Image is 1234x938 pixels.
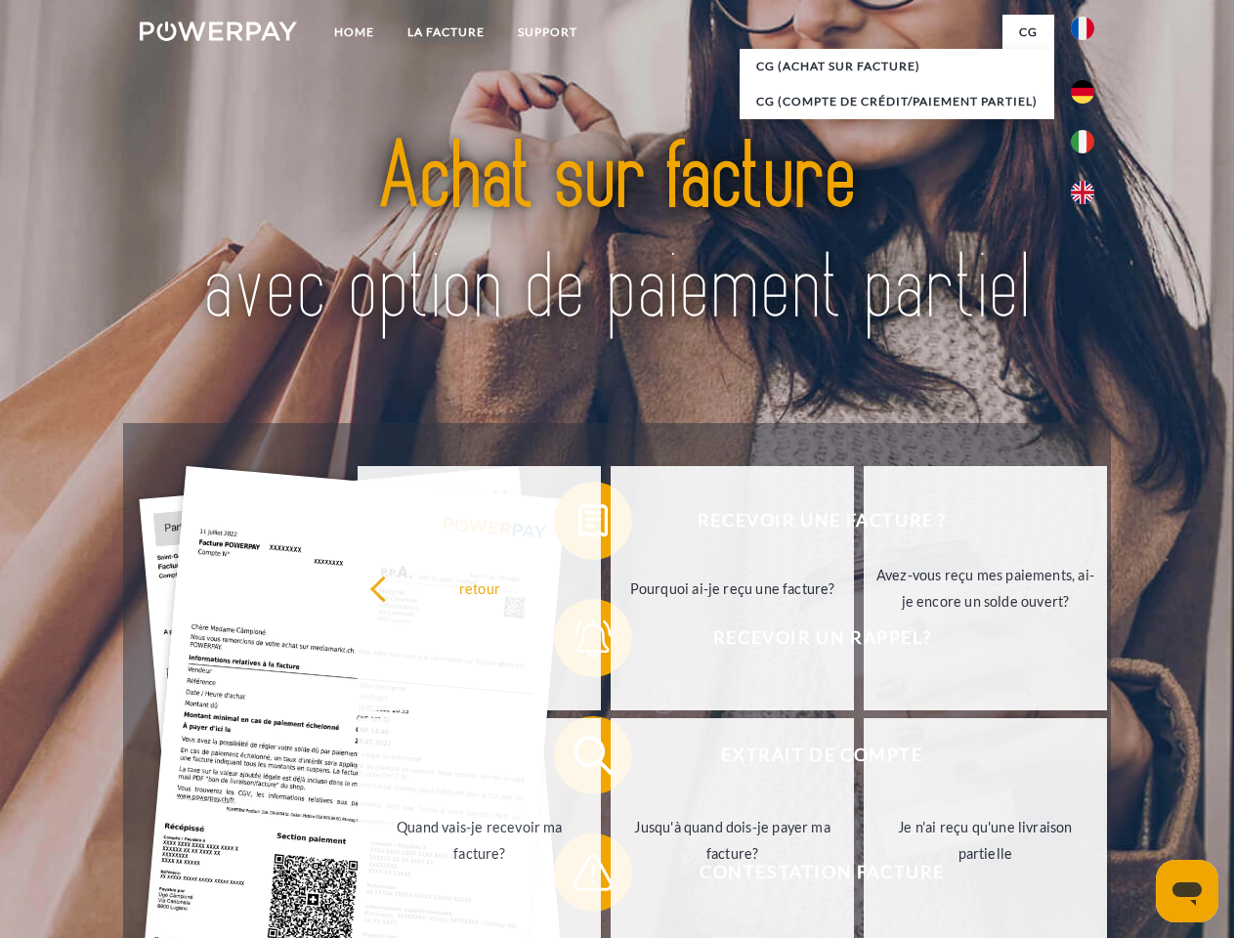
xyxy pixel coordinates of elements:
a: Avez-vous reçu mes paiements, ai-je encore un solde ouvert? [864,466,1107,710]
img: en [1071,181,1094,204]
div: Pourquoi ai-je reçu une facture? [622,575,842,601]
div: Jusqu'à quand dois-je payer ma facture? [622,814,842,867]
a: Support [501,15,594,50]
img: fr [1071,17,1094,40]
a: CG (Compte de crédit/paiement partiel) [740,84,1054,119]
div: retour [369,575,589,601]
div: Avez-vous reçu mes paiements, ai-je encore un solde ouvert? [875,562,1095,615]
img: title-powerpay_fr.svg [187,94,1047,374]
img: de [1071,80,1094,104]
iframe: Bouton de lancement de la fenêtre de messagerie [1156,860,1218,922]
div: Je n'ai reçu qu'une livraison partielle [875,814,1095,867]
img: logo-powerpay-white.svg [140,21,297,41]
img: it [1071,130,1094,153]
a: Home [318,15,391,50]
a: CG (achat sur facture) [740,49,1054,84]
a: LA FACTURE [391,15,501,50]
a: CG [1002,15,1054,50]
div: Quand vais-je recevoir ma facture? [369,814,589,867]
